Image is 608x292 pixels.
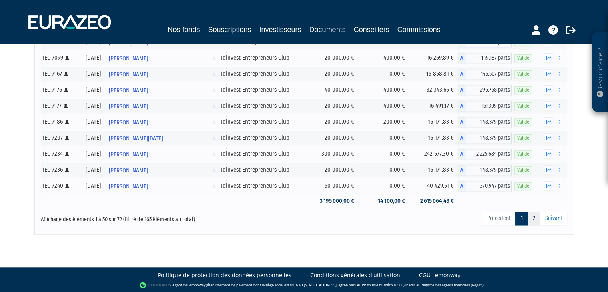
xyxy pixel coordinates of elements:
[358,50,409,66] td: 400,00 €
[308,98,358,114] td: 20 000,00 €
[409,82,458,98] td: 32 343,65 €
[458,149,466,159] span: A
[308,82,358,98] td: 40 000,00 €
[221,54,305,62] div: Idinvest Entrepreneurs Club
[309,24,346,35] a: Documents
[208,24,251,36] a: Souscriptions
[421,282,484,287] a: Registre des agents financiers (Regafi)
[221,70,305,78] div: Idinvest Entrepreneurs Club
[83,134,103,142] div: [DATE]
[83,86,103,94] div: [DATE]
[466,101,512,111] span: 151,309 parts
[409,178,458,194] td: 40 429,51 €
[221,102,305,110] div: Idinvest Entrepreneurs Club
[514,166,532,174] span: Valide
[540,212,567,225] a: Suivant
[358,66,409,82] td: 0,00 €
[259,24,301,35] a: Investisseurs
[466,181,512,191] span: 370,947 parts
[83,182,103,190] div: [DATE]
[106,130,218,146] a: [PERSON_NAME][DATE]
[65,120,69,124] i: [Français] Personne physique
[212,83,215,98] i: Voir l'investisseur
[527,212,540,225] a: 2
[514,134,532,142] span: Valide
[43,166,78,174] div: IEC-7236
[515,212,528,225] a: 1
[212,51,215,66] i: Voir l'investisseur
[409,98,458,114] td: 16 491,17 €
[308,50,358,66] td: 20 000,00 €
[458,117,466,127] span: A
[458,85,466,95] span: A
[43,134,78,142] div: IEC-7207
[409,194,458,208] td: 2 615 064,43 €
[458,133,466,143] span: A
[466,69,512,79] span: 145,507 parts
[65,136,69,140] i: [Français] Personne physique
[158,271,291,279] a: Politique de protection des données personnelles
[514,150,532,158] span: Valide
[43,86,78,94] div: IEC-7176
[43,182,78,190] div: IEC-7240
[308,178,358,194] td: 50 000,00 €
[109,163,148,178] span: [PERSON_NAME]
[43,118,78,126] div: IEC-7186
[221,150,305,158] div: Idinvest Entrepreneurs Club
[65,168,69,172] i: [Français] Personne physique
[466,133,512,143] span: 148,379 parts
[83,166,103,174] div: [DATE]
[409,146,458,162] td: 242 577,30 €
[358,98,409,114] td: 400,00 €
[106,50,218,66] a: [PERSON_NAME]
[310,271,400,279] a: Conditions générales d'utilisation
[458,69,512,79] div: A - Idinvest Entrepreneurs Club
[458,133,512,143] div: A - Idinvest Entrepreneurs Club
[83,54,103,62] div: [DATE]
[458,53,466,63] span: A
[514,102,532,110] span: Valide
[221,166,305,174] div: Idinvest Entrepreneurs Club
[41,211,253,224] div: Affichage des éléments 1 à 50 sur 72 (filtré de 165 éléments au total)
[358,114,409,130] td: 200,00 €
[458,53,512,63] div: A - Idinvest Entrepreneurs Club
[109,115,148,130] span: [PERSON_NAME]
[109,83,148,98] span: [PERSON_NAME]
[308,66,358,82] td: 20 000,00 €
[212,179,215,194] i: Voir l'investisseur
[64,72,68,76] i: [Français] Personne physique
[308,146,358,162] td: 300 000,00 €
[458,165,512,175] div: A - Idinvest Entrepreneurs Club
[419,271,460,279] a: CGU Lemonway
[308,194,358,208] td: 3 195 000,00 €
[308,162,358,178] td: 20 000,00 €
[308,130,358,146] td: 20 000,00 €
[458,181,512,191] div: A - Idinvest Entrepreneurs Club
[221,134,305,142] div: Idinvest Entrepreneurs Club
[466,53,512,63] span: 149,187 parts
[43,150,78,158] div: IEC-7234
[409,114,458,130] td: 16 171,83 €
[514,182,532,190] span: Valide
[106,98,218,114] a: [PERSON_NAME]
[109,67,148,82] span: [PERSON_NAME]
[212,147,215,162] i: Voir l'investisseur
[65,184,70,188] i: [Français] Personne physique
[167,24,200,35] a: Nos fonds
[109,131,163,146] span: [PERSON_NAME][DATE]
[43,54,78,62] div: IEC-7099
[409,50,458,66] td: 16 259,89 €
[514,118,532,126] span: Valide
[458,101,512,111] div: A - Idinvest Entrepreneurs Club
[109,179,148,194] span: [PERSON_NAME]
[212,99,215,114] i: Voir l'investisseur
[397,24,441,35] a: Commissions
[409,162,458,178] td: 16 171,83 €
[83,70,103,78] div: [DATE]
[43,102,78,110] div: IEC-7177
[458,117,512,127] div: A - Idinvest Entrepreneurs Club
[458,69,466,79] span: A
[221,182,305,190] div: Idinvest Entrepreneurs Club
[458,101,466,111] span: A
[212,67,215,82] i: Voir l'investisseur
